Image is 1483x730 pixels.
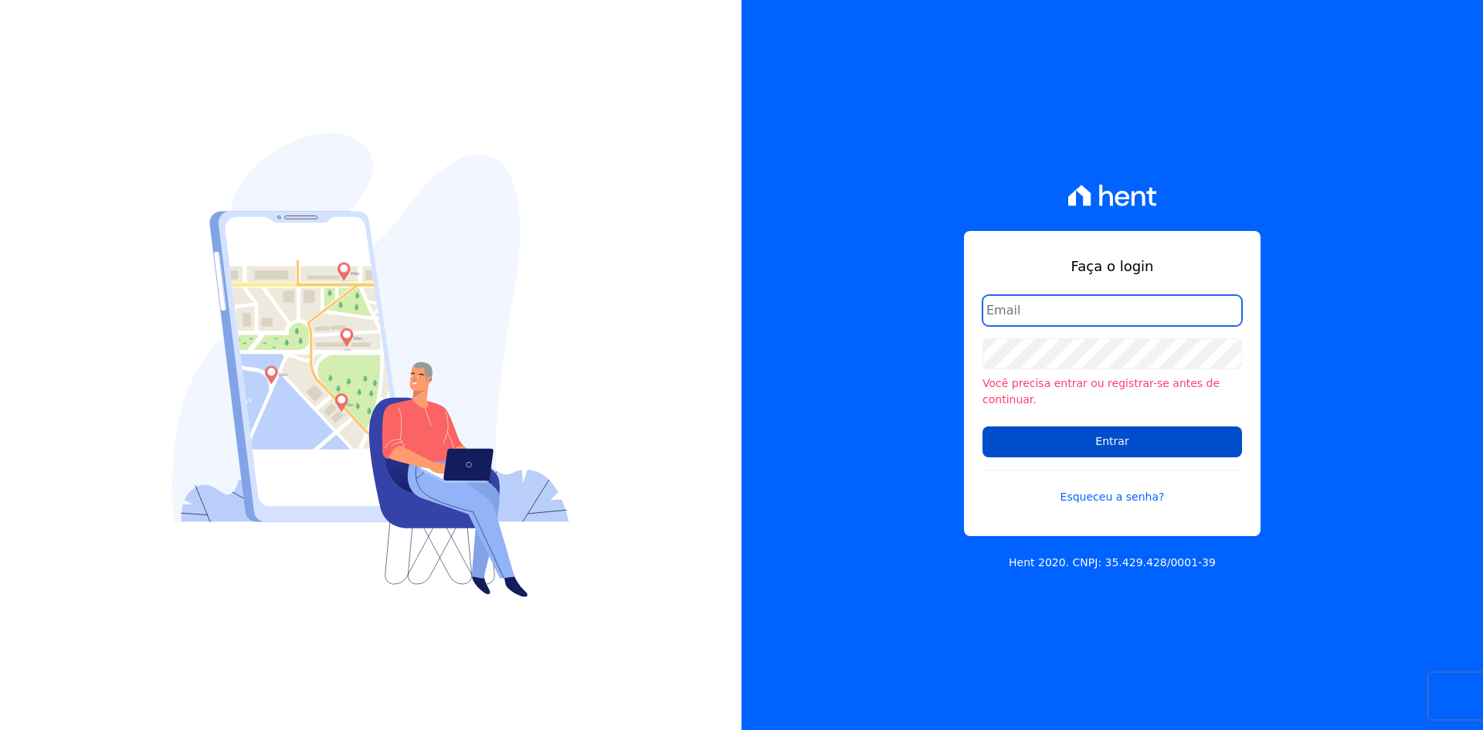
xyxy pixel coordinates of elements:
[982,256,1242,277] h1: Faça o login
[982,426,1242,457] input: Entrar
[982,375,1242,408] li: Você precisa entrar ou registrar-se antes de continuar.
[982,470,1242,505] a: Esqueceu a senha?
[982,295,1242,326] input: Email
[1009,555,1216,571] p: Hent 2020. CNPJ: 35.429.428/0001-39
[172,133,569,597] img: Login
